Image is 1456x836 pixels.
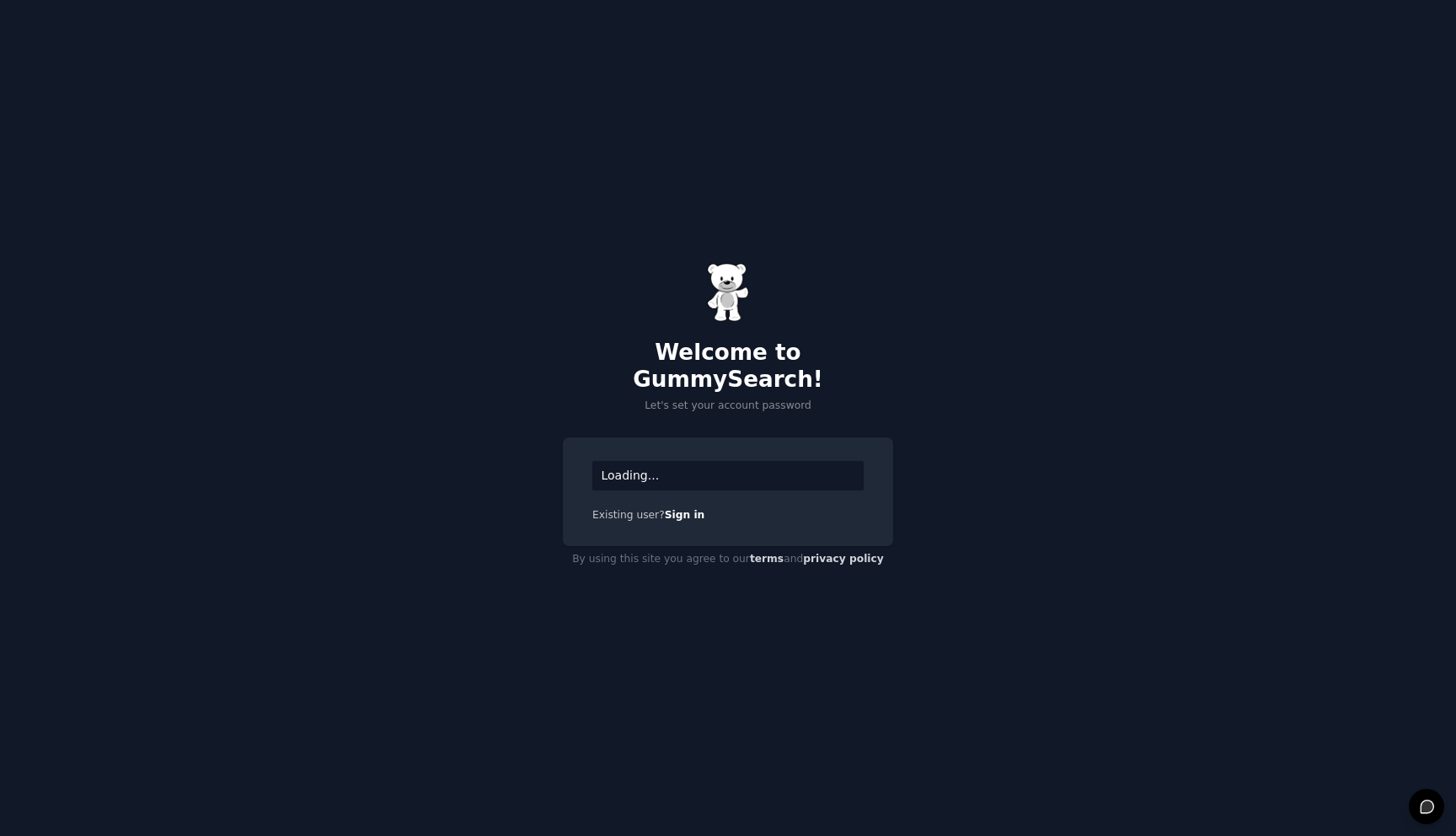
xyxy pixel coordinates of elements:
[750,553,784,565] a: terms
[592,509,665,521] span: Existing user?
[803,553,884,565] a: privacy policy
[707,263,749,322] img: Gummy Bear
[563,340,893,393] h2: Welcome to GummySearch!
[563,546,893,573] div: By using this site you agree to our and
[563,399,893,414] p: Let's set your account password
[592,461,864,490] div: Loading...
[665,509,705,521] a: Sign in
